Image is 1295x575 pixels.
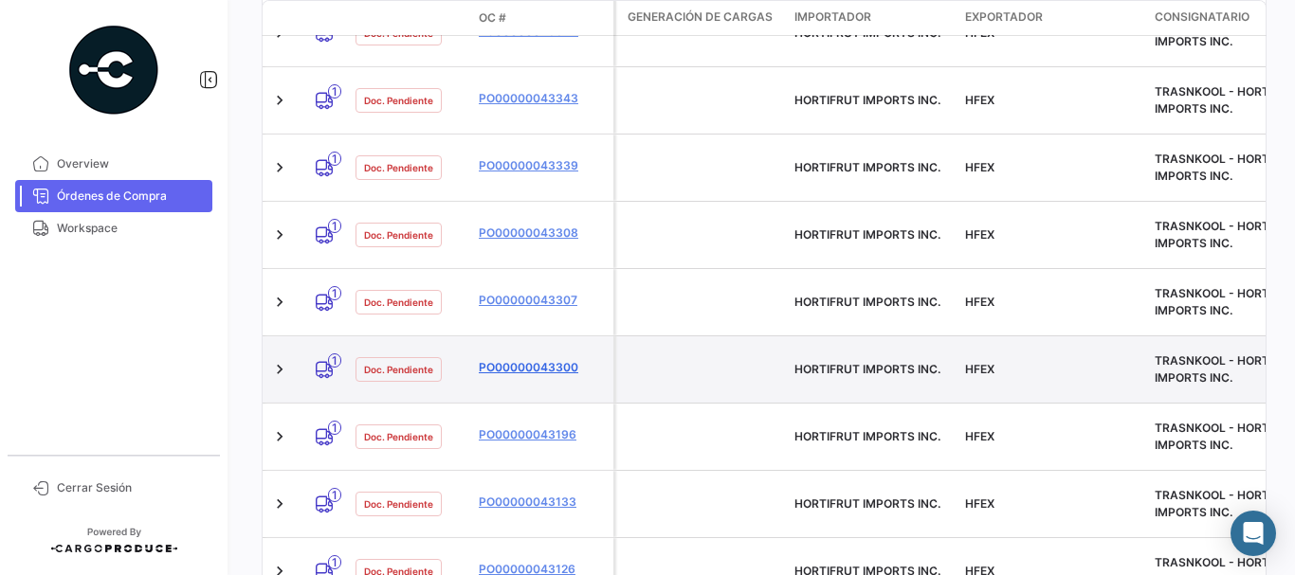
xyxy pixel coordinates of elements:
img: powered-by.png [66,23,161,117]
span: 1 [328,219,341,233]
a: PO00000043133 [479,494,606,511]
span: Doc. Pendiente [364,93,433,108]
span: 1 [328,488,341,502]
a: Órdenes de Compra [15,180,212,212]
span: Consignatario [1155,9,1249,26]
span: Doc. Pendiente [364,227,433,243]
span: HFEX [965,362,994,376]
span: 1 [328,421,341,435]
span: HFEX [965,429,994,443]
span: HFEX [965,93,994,107]
a: Overview [15,148,212,180]
span: Doc. Pendiente [364,429,433,444]
datatable-header-cell: Exportador [958,1,1147,35]
span: HFEX [965,295,994,309]
a: Expand/Collapse Row [270,91,289,110]
datatable-header-cell: OC # [471,2,613,34]
span: 1 [328,555,341,569]
a: PO00000043308 [479,225,606,242]
span: 1 [328,286,341,300]
span: HORTIFRUT IMPORTS INC. [794,160,940,174]
a: Expand/Collapse Row [270,360,289,379]
span: Workspace [57,220,205,237]
a: Workspace [15,212,212,244]
span: HORTIFRUT IMPORTS INC. [794,227,940,242]
a: PO00000043343 [479,90,606,107]
datatable-header-cell: Generación de cargas [616,1,787,35]
a: Expand/Collapse Row [270,494,289,513]
span: HORTIFRUT IMPORTS INC. [794,362,940,376]
a: Expand/Collapse Row [270,225,289,244]
span: Cerrar Sesión [57,479,205,496]
a: Expand/Collapse Row [270,293,289,312]
span: Generación de cargas [628,9,773,26]
datatable-header-cell: Estado Doc. [348,10,471,26]
span: 1 [328,152,341,166]
datatable-header-cell: Importador [787,1,958,35]
span: HORTIFRUT IMPORTS INC. [794,93,940,107]
span: 1 [328,84,341,99]
span: OC # [479,9,506,27]
span: HORTIFRUT IMPORTS INC. [794,295,940,309]
span: HFEX [965,496,994,511]
span: HORTIFRUT IMPORTS INC. [794,496,940,511]
span: Importador [794,9,871,26]
a: PO00000043307 [479,292,606,309]
a: PO00000043196 [479,426,606,443]
span: Doc. Pendiente [364,295,433,310]
a: PO00000043339 [479,157,606,174]
span: HFEX [965,227,994,242]
span: Doc. Pendiente [364,496,433,512]
div: Abrir Intercom Messenger [1231,511,1276,556]
span: Órdenes de Compra [57,188,205,205]
a: PO00000043300 [479,359,606,376]
span: HORTIFRUT IMPORTS INC. [794,429,940,443]
span: HFEX [965,160,994,174]
datatable-header-cell: Modo de Transporte [301,10,348,26]
span: Doc. Pendiente [364,362,433,377]
span: Overview [57,155,205,172]
a: Expand/Collapse Row [270,427,289,446]
span: Exportador [965,9,1043,26]
a: Expand/Collapse Row [270,158,289,177]
span: Doc. Pendiente [364,160,433,175]
span: 1 [328,353,341,368]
